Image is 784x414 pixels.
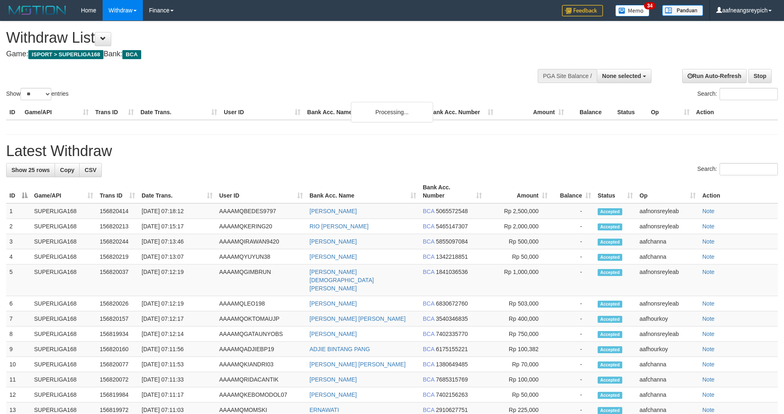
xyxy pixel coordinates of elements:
[216,219,306,234] td: AAAAMQKERING20
[309,223,369,230] a: RIO [PERSON_NAME]
[138,357,216,372] td: [DATE] 07:11:53
[31,372,96,387] td: SUPERLIGA168
[720,163,778,175] input: Search:
[702,407,715,413] a: Note
[6,219,31,234] td: 2
[306,180,420,203] th: Bank Acc. Name: activate to sort column ascending
[597,69,651,83] button: None selected
[138,342,216,357] td: [DATE] 07:11:56
[423,315,434,322] span: BCA
[702,269,715,275] a: Note
[551,264,594,296] td: -
[636,357,699,372] td: aafchanna
[551,311,594,327] td: -
[636,234,699,249] td: aafchanna
[485,387,551,402] td: Rp 50,000
[309,331,357,337] a: [PERSON_NAME]
[551,342,594,357] td: -
[426,105,496,120] th: Bank Acc. Number
[31,387,96,402] td: SUPERLIGA168
[602,73,641,79] span: None selected
[220,105,304,120] th: User ID
[96,311,138,327] td: 156820157
[138,219,216,234] td: [DATE] 07:15:17
[662,5,703,16] img: panduan.png
[309,315,406,322] a: [PERSON_NAME] [PERSON_NAME]
[309,300,357,307] a: [PERSON_NAME]
[216,203,306,219] td: AAAAMQBEDES9797
[551,219,594,234] td: -
[636,296,699,311] td: aafnonsreyleab
[598,392,622,399] span: Accepted
[6,372,31,387] td: 11
[216,249,306,264] td: AAAAMQYUYUN38
[11,167,50,173] span: Show 25 rows
[485,372,551,387] td: Rp 100,000
[138,249,216,264] td: [DATE] 07:13:07
[216,296,306,311] td: AAAAMQLEO198
[644,2,655,9] span: 34
[304,105,426,120] th: Bank Acc. Name
[485,357,551,372] td: Rp 70,000
[31,203,96,219] td: SUPERLIGA168
[562,5,603,16] img: Feedback.jpg
[485,311,551,327] td: Rp 400,000
[96,342,138,357] td: 156820160
[485,327,551,342] td: Rp 750,000
[96,357,138,372] td: 156820077
[309,269,374,292] a: [PERSON_NAME] [DEMOGRAPHIC_DATA][PERSON_NAME]
[436,315,468,322] span: Copy 3540346835 to clipboard
[85,167,96,173] span: CSV
[598,316,622,323] span: Accepted
[598,301,622,308] span: Accepted
[6,342,31,357] td: 9
[423,407,434,413] span: BCA
[436,300,468,307] span: Copy 6830672760 to clipboard
[420,180,485,203] th: Bank Acc. Number: activate to sort column ascending
[309,376,357,383] a: [PERSON_NAME]
[551,387,594,402] td: -
[436,376,468,383] span: Copy 7685315769 to clipboard
[60,167,74,173] span: Copy
[636,264,699,296] td: aafnonsreyleab
[96,234,138,249] td: 156820244
[423,391,434,398] span: BCA
[436,346,468,352] span: Copy 6175155221 to clipboard
[31,264,96,296] td: SUPERLIGA168
[6,296,31,311] td: 6
[31,180,96,203] th: Game/API: activate to sort column ascending
[309,238,357,245] a: [PERSON_NAME]
[216,342,306,357] td: AAAAMQADJIEBP19
[598,208,622,215] span: Accepted
[636,219,699,234] td: aafnonsreyleab
[636,203,699,219] td: aafnonsreyleab
[423,361,434,368] span: BCA
[697,88,778,100] label: Search:
[720,88,778,100] input: Search:
[309,208,357,214] a: [PERSON_NAME]
[6,180,31,203] th: ID: activate to sort column descending
[55,163,80,177] a: Copy
[702,300,715,307] a: Note
[6,203,31,219] td: 1
[636,342,699,357] td: aafhourkoy
[485,249,551,264] td: Rp 50,000
[138,311,216,327] td: [DATE] 07:12:17
[216,387,306,402] td: AAAAMQKEBOMODOL07
[137,105,220,120] th: Date Trans.
[21,88,51,100] select: Showentries
[598,254,622,261] span: Accepted
[485,264,551,296] td: Rp 1,000,000
[138,372,216,387] td: [DATE] 07:11:33
[6,88,69,100] label: Show entries
[6,311,31,327] td: 7
[436,361,468,368] span: Copy 1380649485 to clipboard
[702,208,715,214] a: Note
[598,269,622,276] span: Accepted
[551,234,594,249] td: -
[6,30,514,46] h1: Withdraw List
[702,346,715,352] a: Note
[309,391,357,398] a: [PERSON_NAME]
[96,249,138,264] td: 156820219
[648,105,693,120] th: Op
